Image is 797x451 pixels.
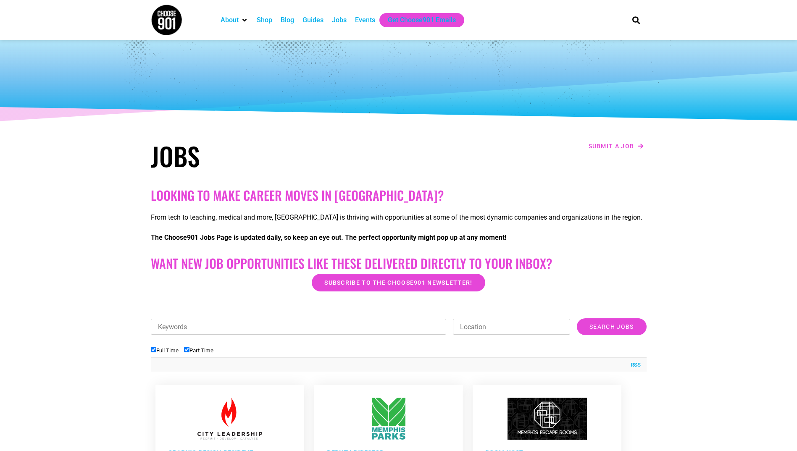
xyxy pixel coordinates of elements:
[151,188,647,203] h2: Looking to make career moves in [GEOGRAPHIC_DATA]?
[151,141,395,171] h1: Jobs
[216,13,618,27] nav: Main nav
[355,15,375,25] a: Events
[221,15,239,25] a: About
[216,13,253,27] div: About
[312,274,485,291] a: Subscribe to the Choose901 newsletter!
[577,318,646,335] input: Search Jobs
[453,319,570,335] input: Location
[589,143,634,149] span: Submit a job
[281,15,294,25] a: Blog
[151,347,179,354] label: Full Time
[184,347,213,354] label: Part Time
[626,361,641,369] a: RSS
[151,347,156,352] input: Full Time
[151,319,447,335] input: Keywords
[388,15,456,25] a: Get Choose901 Emails
[151,233,506,241] strong: The Choose901 Jobs Page is updated daily, so keep an eye out. The perfect opportunity might pop u...
[151,212,647,223] p: From tech to teaching, medical and more, [GEOGRAPHIC_DATA] is thriving with opportunities at some...
[257,15,272,25] a: Shop
[629,13,643,27] div: Search
[324,280,472,286] span: Subscribe to the Choose901 newsletter!
[586,141,647,152] a: Submit a job
[302,15,324,25] a: Guides
[332,15,347,25] a: Jobs
[151,256,647,271] h2: Want New Job Opportunities like these Delivered Directly to your Inbox?
[184,347,189,352] input: Part Time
